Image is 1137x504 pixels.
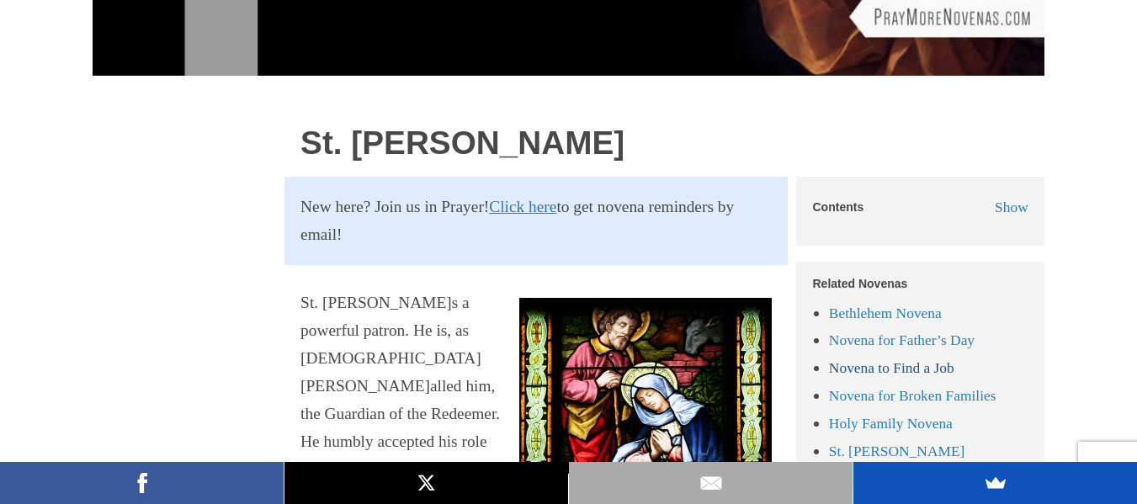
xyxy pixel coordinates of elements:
[284,177,789,265] section: New here? Join us in Prayer! to get novena reminders by email!
[284,462,568,504] a: X
[853,462,1137,504] a: SumoMe
[829,443,965,459] a: St. [PERSON_NAME]
[569,462,853,504] a: Email
[519,298,772,474] img: Join in praying the St. Joseph Novena
[829,332,975,348] a: Novena for Father’s Day
[489,194,556,221] a: Click here
[829,359,954,376] a: Novena to Find a Job
[829,305,942,321] a: Bethlehem Novena
[414,470,439,496] img: X
[829,415,953,432] a: Holy Family Novena
[813,278,1028,290] h5: Related Novenas
[130,470,155,496] img: Facebook
[983,470,1008,496] img: SumoMe
[829,387,996,404] a: Novena for Broken Families
[813,201,864,214] h5: Contents
[300,125,772,162] h1: St. [PERSON_NAME]
[699,470,724,496] img: Email
[995,199,1028,215] span: Show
